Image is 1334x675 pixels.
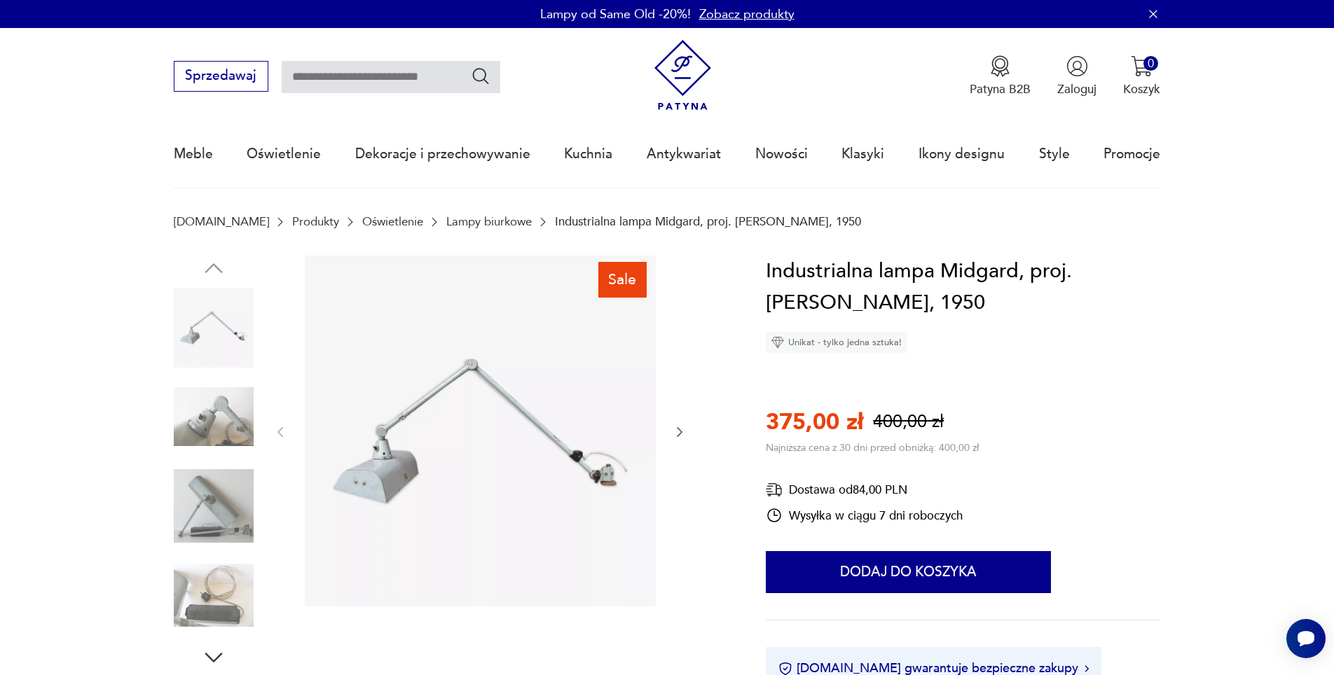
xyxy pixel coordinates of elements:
[355,122,530,186] a: Dekoracje i przechowywanie
[564,122,612,186] a: Kuchnia
[540,6,691,23] p: Lampy od Same Old -20%!
[174,122,213,186] a: Meble
[174,71,268,83] a: Sprzedawaj
[1286,619,1326,658] iframe: Smartsupp widget button
[174,555,254,635] img: Zdjęcie produktu Industrialna lampa Midgard, proj. Curt Fischer, 1950
[292,215,339,228] a: Produkty
[1131,55,1153,77] img: Ikona koszyka
[766,407,863,438] p: 375,00 zł
[1085,665,1089,672] img: Ikona strzałki w prawo
[555,215,861,228] p: Industrialna lampa Midgard, proj. [PERSON_NAME], 1950
[919,122,1005,186] a: Ikony designu
[174,61,268,92] button: Sprzedawaj
[841,122,884,186] a: Klasyki
[970,81,1031,97] p: Patyna B2B
[174,466,254,546] img: Zdjęcie produktu Industrialna lampa Midgard, proj. Curt Fischer, 1950
[766,481,783,499] img: Ikona dostawy
[989,55,1011,77] img: Ikona medalu
[247,122,321,186] a: Oświetlenie
[970,55,1031,97] button: Patyna B2B
[1123,55,1160,97] button: 0Koszyk
[1103,122,1160,186] a: Promocje
[362,215,423,228] a: Oświetlenie
[970,55,1031,97] a: Ikona medaluPatyna B2B
[1057,55,1096,97] button: Zaloguj
[1123,81,1160,97] p: Koszyk
[174,288,254,368] img: Zdjęcie produktu Industrialna lampa Midgard, proj. Curt Fischer, 1950
[647,122,721,186] a: Antykwariat
[766,551,1051,593] button: Dodaj do koszyka
[1057,81,1096,97] p: Zaloguj
[647,40,718,111] img: Patyna - sklep z meblami i dekoracjami vintage
[766,441,979,454] p: Najniższa cena z 30 dni przed obniżką: 400,00 zł
[766,256,1161,319] h1: Industrialna lampa Midgard, proj. [PERSON_NAME], 1950
[446,215,532,228] a: Lampy biurkowe
[766,481,963,499] div: Dostawa od 84,00 PLN
[1066,55,1088,77] img: Ikonka użytkownika
[766,332,907,353] div: Unikat - tylko jedna sztuka!
[1039,122,1070,186] a: Style
[598,262,647,297] div: Sale
[766,507,963,524] div: Wysyłka w ciągu 7 dni roboczych
[1143,56,1158,71] div: 0
[305,256,656,606] img: Zdjęcie produktu Industrialna lampa Midgard, proj. Curt Fischer, 1950
[471,66,491,86] button: Szukaj
[755,122,808,186] a: Nowości
[699,6,795,23] a: Zobacz produkty
[771,336,784,349] img: Ikona diamentu
[873,410,944,434] p: 400,00 zł
[174,377,254,457] img: Zdjęcie produktu Industrialna lampa Midgard, proj. Curt Fischer, 1950
[174,215,269,228] a: [DOMAIN_NAME]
